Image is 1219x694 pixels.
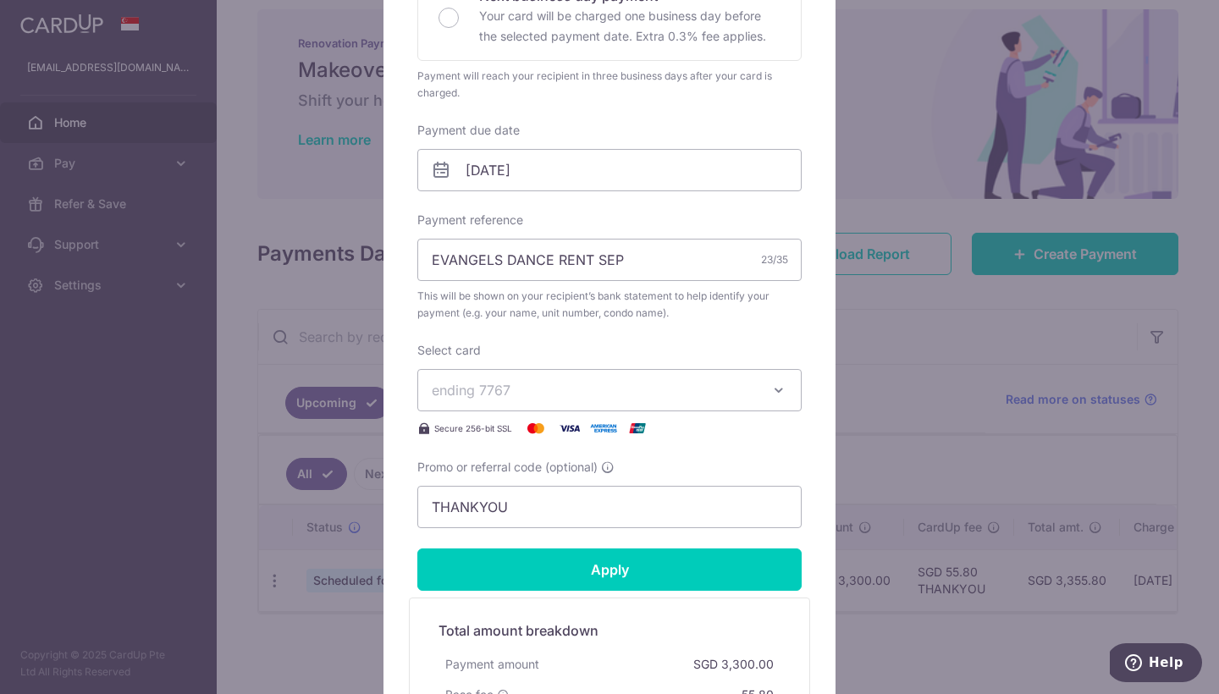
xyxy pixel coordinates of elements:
label: Select card [417,342,481,359]
input: Apply [417,548,802,591]
div: 23/35 [761,251,788,268]
label: Payment due date [417,122,520,139]
span: Promo or referral code (optional) [417,459,598,476]
span: This will be shown on your recipient’s bank statement to help identify your payment (e.g. your na... [417,288,802,322]
iframe: Opens a widget where you can find more information [1110,643,1202,686]
img: American Express [587,418,621,438]
p: Your card will be charged one business day before the selected payment date. Extra 0.3% fee applies. [479,6,780,47]
div: SGD 3,300.00 [687,649,780,680]
img: Mastercard [519,418,553,438]
input: DD / MM / YYYY [417,149,802,191]
h5: Total amount breakdown [439,620,780,641]
span: Secure 256-bit SSL [434,421,512,435]
span: ending 7767 [432,382,510,399]
button: ending 7767 [417,369,802,411]
div: Payment will reach your recipient in three business days after your card is charged. [417,68,802,102]
label: Payment reference [417,212,523,229]
img: Visa [553,418,587,438]
div: Payment amount [439,649,546,680]
img: UnionPay [621,418,654,438]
